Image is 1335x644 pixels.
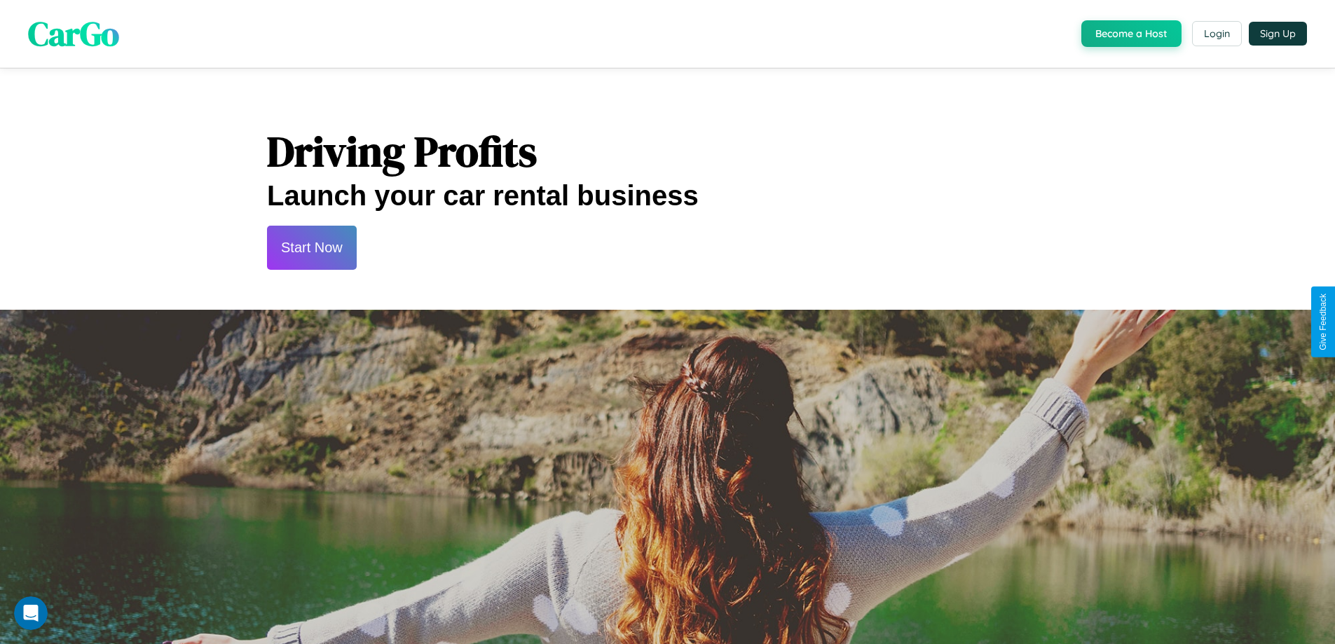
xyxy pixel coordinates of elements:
button: Start Now [267,226,357,270]
button: Become a Host [1081,20,1182,47]
button: Sign Up [1249,22,1307,46]
span: CarGo [28,11,119,57]
h2: Launch your car rental business [267,180,1068,212]
iframe: Intercom live chat [14,596,48,630]
button: Login [1192,21,1242,46]
h1: Driving Profits [267,123,1068,180]
div: Give Feedback [1318,294,1328,350]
